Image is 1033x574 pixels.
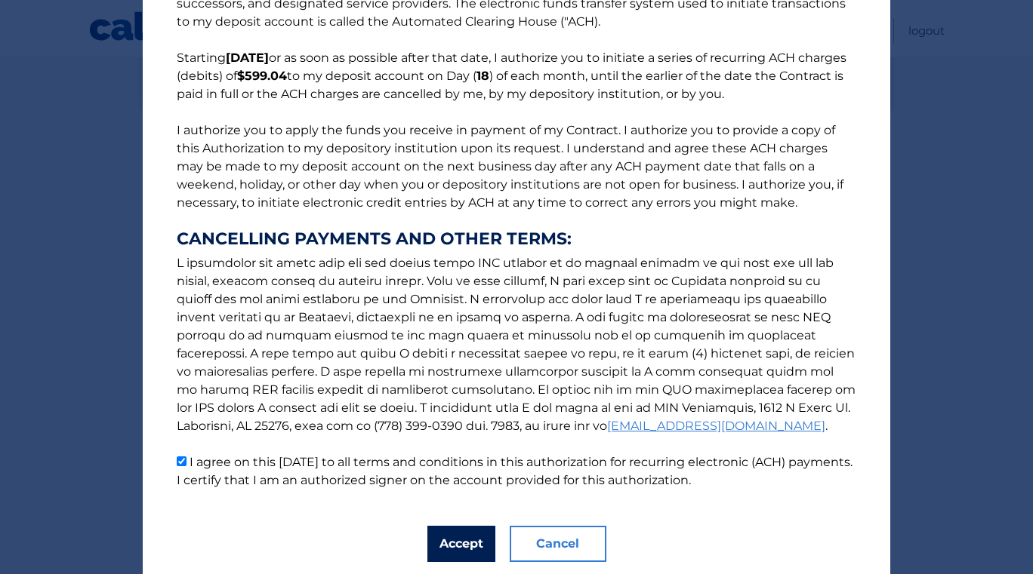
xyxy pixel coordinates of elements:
[237,69,287,83] b: $599.04
[476,69,489,83] b: 18
[226,51,269,65] b: [DATE]
[177,230,856,248] strong: CANCELLING PAYMENTS AND OTHER TERMS:
[607,419,825,433] a: [EMAIL_ADDRESS][DOMAIN_NAME]
[177,455,853,487] label: I agree on this [DATE] to all terms and conditions in this authorization for recurring electronic...
[510,526,606,562] button: Cancel
[427,526,495,562] button: Accept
